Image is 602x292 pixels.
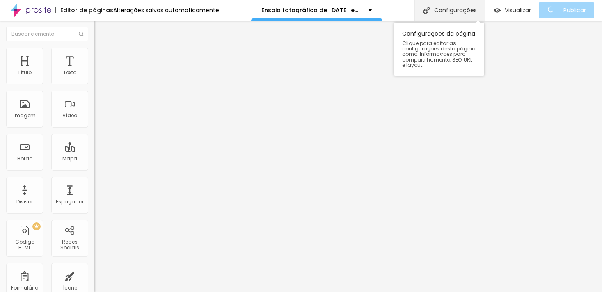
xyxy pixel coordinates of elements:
font: Vídeo [62,112,77,119]
font: Configurações [434,6,477,14]
button: Visualizar [485,2,539,18]
iframe: Editor [94,21,602,292]
font: Editor de páginas [60,6,113,14]
font: Código HTML [15,238,34,251]
font: Alterações salvas automaticamente [113,6,219,14]
font: Visualizar [505,6,531,14]
font: Texto [63,69,76,76]
img: Ícone [423,7,430,14]
font: Título [18,69,32,76]
font: Redes Sociais [60,238,79,251]
font: Divisor [16,198,33,205]
font: Formulário [11,284,38,291]
font: Publicar [563,6,586,14]
img: Ícone [79,32,84,36]
font: Configurações da página [402,30,475,38]
font: Espaçador [56,198,84,205]
font: Clique para editar as configurações desta página como: Informações para compartilhamento, SEO, UR... [402,40,476,68]
button: Publicar [539,2,594,18]
font: Ensaio fotográfico de [DATE] em [GEOGRAPHIC_DATA] [261,6,428,14]
font: Ícone [63,284,77,291]
img: view-1.svg [494,7,501,14]
font: Botão [17,155,32,162]
font: Mapa [62,155,77,162]
input: Buscar elemento [6,27,88,41]
font: Imagem [14,112,36,119]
